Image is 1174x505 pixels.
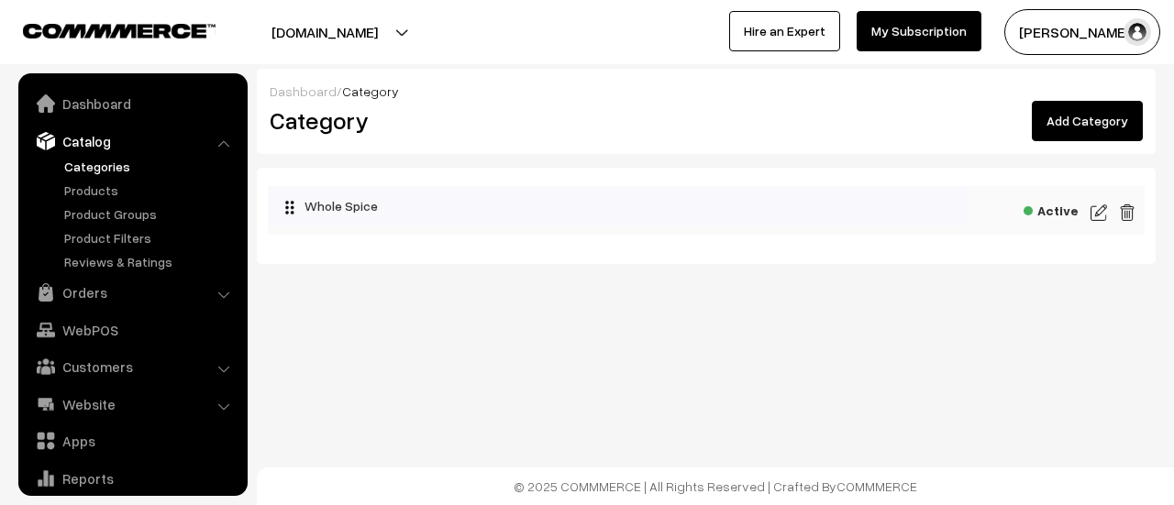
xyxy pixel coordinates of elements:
a: COMMMERCE [23,18,183,40]
div: / [270,82,1143,101]
a: Product Filters [60,228,241,247]
img: drag [284,200,295,214]
button: [PERSON_NAME] [1004,9,1160,55]
span: Category [342,83,399,99]
footer: © 2025 COMMMERCE | All Rights Reserved | Crafted By [257,467,1174,505]
a: My Subscription [857,11,981,51]
img: edit [1091,202,1107,224]
a: Customers [23,350,241,383]
a: Product Groups [60,204,241,224]
a: Apps [23,424,241,457]
a: Orders [23,276,241,309]
h2: Category [270,106,692,135]
a: Catalog [23,125,241,158]
img: user [1124,18,1151,46]
a: Categories [60,157,241,176]
a: Products [60,181,241,200]
a: Add Category [1032,101,1143,141]
img: COMMMERCE [23,24,216,38]
div: Whole Spice [268,186,969,226]
button: [DOMAIN_NAME] [207,9,442,55]
a: Dashboard [23,87,241,120]
img: edit [1119,202,1135,224]
a: Hire an Expert [729,11,840,51]
span: Active [1024,197,1079,220]
a: Website [23,388,241,421]
a: Dashboard [270,83,337,99]
a: Reports [23,462,241,495]
a: COMMMERCE [836,478,917,494]
a: WebPOS [23,313,241,346]
a: Reviews & Ratings [60,252,241,271]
